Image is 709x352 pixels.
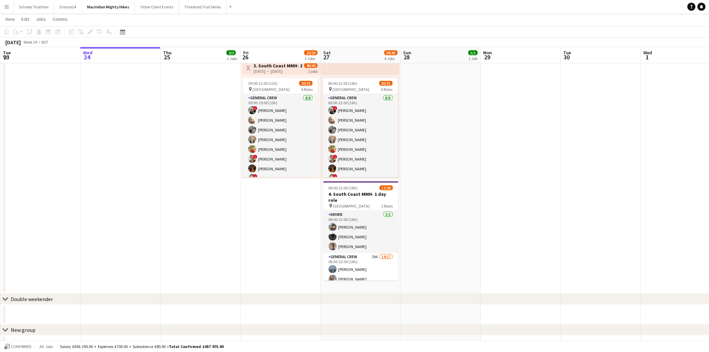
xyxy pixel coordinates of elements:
div: 3 Jobs [305,56,317,61]
span: 26 [242,53,249,61]
span: 09:00-21:00 (12h) [248,81,277,86]
span: Sat [323,50,331,56]
span: Wed [83,50,92,56]
span: Wed [644,50,652,56]
button: Schools Triathlon [14,0,54,13]
span: [GEOGRAPHIC_DATA] [253,87,289,92]
span: 24 [82,53,92,61]
div: [DATE] → [DATE] [254,69,304,74]
span: Jobs [36,16,46,22]
a: Comms [50,15,70,23]
span: 06:00-22:00 (16h) [328,81,358,86]
div: 1 Job [469,56,477,61]
h3: 4. South Coast MMH- 1 day role [323,191,398,203]
span: 1 [643,53,652,61]
span: 25 [162,53,172,61]
span: ! [253,155,257,159]
span: ! [333,106,337,110]
span: Tue [3,50,11,56]
span: 28 [402,53,411,61]
h3: 3. South Coast MMH- 2 day role [254,63,304,69]
span: ! [333,174,337,178]
span: 2 Roles [382,203,393,209]
span: 23 [2,53,11,61]
div: Double weekender [11,296,53,303]
app-card-role: Driver3/306:00-22:00 (16h)[PERSON_NAME][PERSON_NAME][PERSON_NAME] [323,211,398,253]
span: ! [253,174,257,178]
app-card-role: General Crew8/806:00-22:00 (16h)![PERSON_NAME][PERSON_NAME][PERSON_NAME][PERSON_NAME][PERSON_NAME... [323,94,398,185]
span: Thu [163,50,172,56]
span: Fri [243,50,249,56]
span: View [5,16,15,22]
span: 30 [563,53,571,61]
span: 29 [482,53,492,61]
a: View [3,15,17,23]
span: 06:00-22:00 (16h) [329,185,358,190]
div: 4 Jobs [385,56,397,61]
span: ! [253,106,257,110]
a: Jobs [33,15,49,23]
span: 20/21 [299,81,313,86]
span: 2/2 [227,50,236,55]
span: 20/21 [379,81,393,86]
span: 17/20 [380,185,393,190]
div: 2 Jobs [227,56,237,61]
span: Edit [21,16,29,22]
app-job-card: 06:00-22:00 (16h)20/21 [GEOGRAPHIC_DATA]6 RolesGeneral Crew8/806:00-22:00 (16h)![PERSON_NAME][PER... [323,78,398,177]
button: Other Client Events [135,0,179,13]
span: Week 39 [22,40,39,45]
span: 6 Roles [301,87,313,92]
button: Confirmed [3,343,33,350]
app-job-card: 09:00-21:00 (12h)20/21 [GEOGRAPHIC_DATA]6 RolesGeneral Crew8/809:00-19:00 (10h)![PERSON_NAME][PER... [243,78,318,177]
span: Confirmed [11,344,31,349]
span: 6 Roles [381,87,393,92]
app-job-card: 06:00-22:00 (16h)17/204. South Coast MMH- 1 day role [GEOGRAPHIC_DATA]2 RolesDriver3/306:00-22:00... [323,181,398,281]
span: 22/23 [304,50,318,55]
div: New group [11,327,36,334]
app-card-role: General Crew8/809:00-19:00 (10h)![PERSON_NAME][PERSON_NAME][PERSON_NAME][PERSON_NAME][PERSON_NAME... [243,94,318,185]
a: Edit [19,15,32,23]
button: Endure24 [54,0,82,13]
span: Sun [403,50,411,56]
span: Mon [484,50,492,56]
button: Threshold Trail Series [179,0,227,13]
span: Total Confirmed £657 075.00 [169,344,223,349]
div: Salary £656 295.00 + Expenses £700.00 + Subsistence £80.00 = [60,344,223,349]
div: 2 jobs [308,68,318,74]
span: ! [333,155,337,159]
span: Tue [564,50,571,56]
div: BST [42,40,48,45]
span: 39/43 [384,50,398,55]
button: Macmillan Mighty Hikes [82,0,135,13]
span: 1/1 [468,50,478,55]
span: 27 [322,53,331,61]
span: 40/42 [304,63,318,68]
span: All jobs [38,344,54,349]
span: [GEOGRAPHIC_DATA] [333,203,370,209]
div: [DATE] [5,39,21,46]
span: Comms [53,16,68,22]
span: [GEOGRAPHIC_DATA] [333,87,370,92]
